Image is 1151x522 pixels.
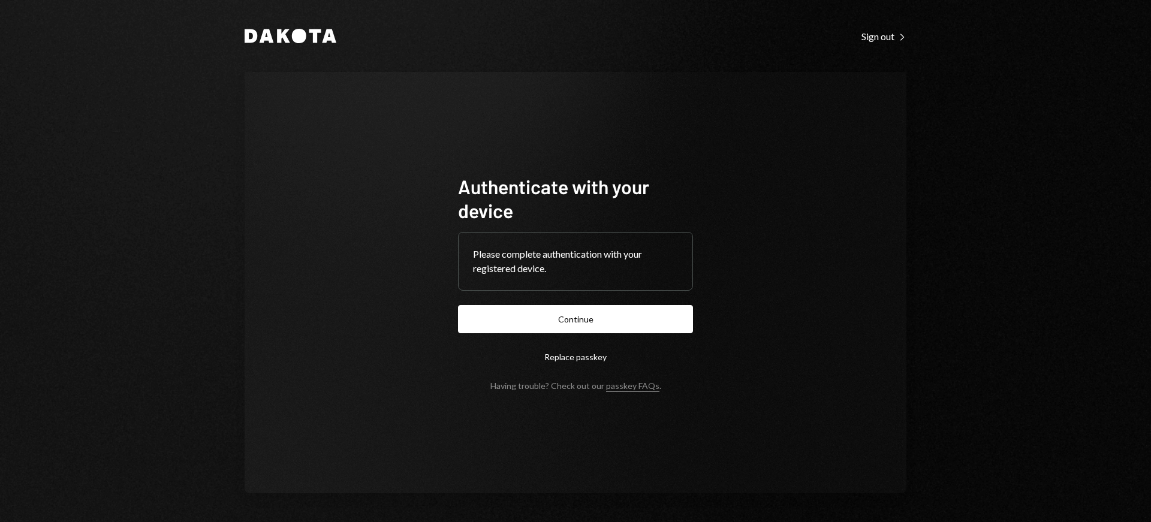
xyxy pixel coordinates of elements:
[458,305,693,333] button: Continue
[458,174,693,222] h1: Authenticate with your device
[473,247,678,276] div: Please complete authentication with your registered device.
[861,31,906,43] div: Sign out
[606,381,659,392] a: passkey FAQs
[861,29,906,43] a: Sign out
[458,343,693,371] button: Replace passkey
[490,381,661,391] div: Having trouble? Check out our .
